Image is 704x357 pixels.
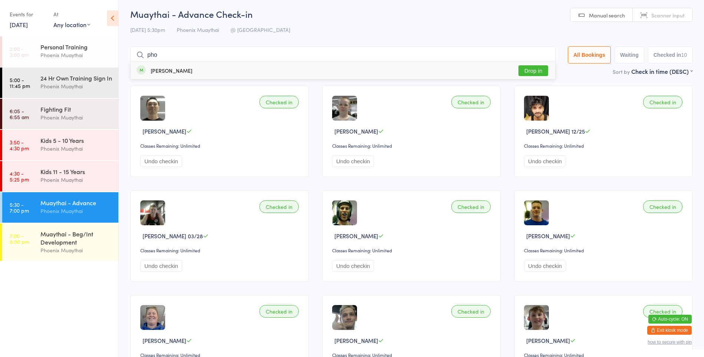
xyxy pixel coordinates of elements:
[10,20,28,29] a: [DATE]
[524,247,685,253] div: Classes Remaining: Unlimited
[10,77,30,89] time: 5:00 - 11:45 pm
[2,68,118,98] a: 5:00 -11:45 pm24 Hr Own Training Sign InPhoenix Muaythai
[259,305,299,318] div: Checked in
[140,200,165,225] img: image1722655067.png
[40,105,112,113] div: Fighting Fit
[140,155,182,167] button: Undo checkin
[332,200,357,225] img: image1722753216.png
[451,200,491,213] div: Checked in
[615,46,644,63] button: Waiting
[143,127,186,135] span: [PERSON_NAME]
[143,232,203,240] span: [PERSON_NAME] 03/28
[681,52,687,58] div: 10
[53,20,90,29] div: Any location
[524,200,549,225] img: image1723284749.png
[451,305,491,318] div: Checked in
[130,46,556,63] input: Search
[334,232,378,240] span: [PERSON_NAME]
[332,155,374,167] button: Undo checkin
[140,305,165,330] img: image1722655395.png
[643,96,682,108] div: Checked in
[140,143,301,149] div: Classes Remaining: Unlimited
[568,46,611,63] button: All Bookings
[40,176,112,184] div: Phoenix Muaythai
[10,8,46,20] div: Events for
[143,337,186,344] span: [PERSON_NAME]
[332,305,357,330] img: image1738909638.png
[40,136,112,144] div: Kids 5 - 10 Years
[643,305,682,318] div: Checked in
[40,207,112,215] div: Phoenix Muaythai
[40,167,112,176] div: Kids 11 - 15 Years
[2,223,118,261] a: 7:00 -8:00 pmMuaythai - Beg/Int DevelopmentPhoenix Muaythai
[334,337,378,344] span: [PERSON_NAME]
[613,68,630,75] label: Sort by
[524,305,549,330] img: image1722653834.png
[10,46,29,58] time: 2:00 - 3:00 am
[151,68,192,73] div: [PERSON_NAME]
[40,199,112,207] div: Muaythai - Advance
[177,26,219,33] span: Phoenix Muaythai
[53,8,90,20] div: At
[524,155,566,167] button: Undo checkin
[259,96,299,108] div: Checked in
[524,143,685,149] div: Classes Remaining: Unlimited
[648,46,692,63] button: Checked in10
[10,170,29,182] time: 4:30 - 5:25 pm
[140,260,182,272] button: Undo checkin
[2,161,118,191] a: 4:30 -5:25 pmKids 11 - 15 YearsPhoenix Muaythai
[451,96,491,108] div: Checked in
[140,96,165,121] img: image1722501665.png
[10,139,29,151] time: 3:50 - 4:30 pm
[647,326,692,335] button: Exit kiosk mode
[140,247,301,253] div: Classes Remaining: Unlimited
[526,232,570,240] span: [PERSON_NAME]
[332,247,493,253] div: Classes Remaining: Unlimited
[40,230,112,246] div: Muaythai - Beg/Int Development
[648,315,692,324] button: Auto-cycle: ON
[332,260,374,272] button: Undo checkin
[332,96,357,121] img: image1723256575.png
[40,82,112,91] div: Phoenix Muaythai
[130,26,165,33] span: [DATE] 5:30pm
[524,96,549,121] img: image1723100747.png
[10,108,29,120] time: 6:05 - 6:55 am
[334,127,378,135] span: [PERSON_NAME]
[631,67,692,75] div: Check in time (DESC)
[40,43,112,51] div: Personal Training
[526,127,585,135] span: [PERSON_NAME] 12/25
[643,200,682,213] div: Checked in
[10,202,29,213] time: 5:30 - 7:00 pm
[40,246,112,255] div: Phoenix Muaythai
[40,144,112,153] div: Phoenix Muaythai
[259,200,299,213] div: Checked in
[130,8,692,20] h2: Muaythai - Advance Check-in
[2,99,118,129] a: 6:05 -6:55 amFighting FitPhoenix Muaythai
[40,51,112,59] div: Phoenix Muaythai
[2,130,118,160] a: 3:50 -4:30 pmKids 5 - 10 YearsPhoenix Muaythai
[524,260,566,272] button: Undo checkin
[651,12,685,19] span: Scanner input
[40,113,112,122] div: Phoenix Muaythai
[518,65,548,76] button: Drop in
[332,143,493,149] div: Classes Remaining: Unlimited
[2,36,118,67] a: 2:00 -3:00 amPersonal TrainingPhoenix Muaythai
[40,74,112,82] div: 24 Hr Own Training Sign In
[10,233,29,245] time: 7:00 - 8:00 pm
[589,12,625,19] span: Manual search
[648,340,692,345] button: how to secure with pin
[526,337,570,344] span: [PERSON_NAME]
[230,26,290,33] span: @ [GEOGRAPHIC_DATA]
[2,192,118,223] a: 5:30 -7:00 pmMuaythai - AdvancePhoenix Muaythai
